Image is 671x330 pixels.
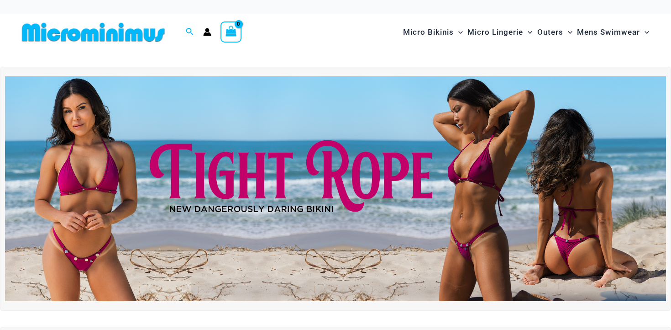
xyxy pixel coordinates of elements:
span: Menu Toggle [563,21,572,44]
span: Menu Toggle [523,21,532,44]
span: Outers [537,21,563,44]
a: Mens SwimwearMenu ToggleMenu Toggle [575,18,651,46]
a: Account icon link [203,28,211,36]
span: Micro Lingerie [467,21,523,44]
img: MM SHOP LOGO FLAT [18,22,168,43]
span: Micro Bikinis [403,21,454,44]
span: Mens Swimwear [577,21,640,44]
nav: Site Navigation [399,17,653,48]
a: Micro BikinisMenu ToggleMenu Toggle [401,18,465,46]
a: Micro LingerieMenu ToggleMenu Toggle [465,18,535,46]
span: Menu Toggle [454,21,463,44]
span: Menu Toggle [640,21,649,44]
a: OutersMenu ToggleMenu Toggle [535,18,575,46]
a: View Shopping Cart, empty [220,21,241,43]
img: Tight Rope Pink Bikini [5,76,666,301]
a: Search icon link [186,27,194,38]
